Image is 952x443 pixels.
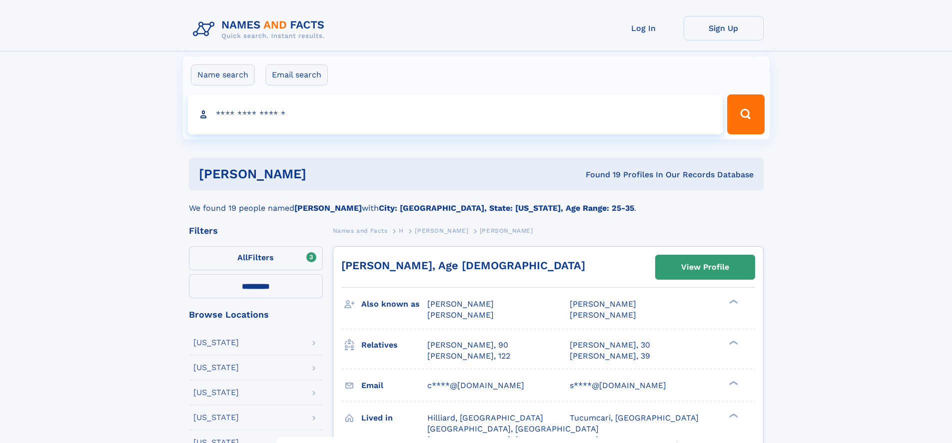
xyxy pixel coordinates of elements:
span: Tucumcari, [GEOGRAPHIC_DATA] [570,413,699,423]
button: Search Button [727,94,764,134]
img: Logo Names and Facts [189,16,333,43]
h3: Lived in [361,410,427,427]
a: Log In [604,16,684,40]
a: H [399,224,404,237]
a: [PERSON_NAME], 30 [570,340,650,351]
span: [GEOGRAPHIC_DATA], [GEOGRAPHIC_DATA] [427,424,599,434]
span: H [399,227,404,234]
span: All [237,253,248,262]
div: [US_STATE] [193,389,239,397]
div: ❯ [727,412,739,419]
span: [PERSON_NAME] [415,227,468,234]
div: Filters [189,226,323,235]
a: View Profile [656,255,755,279]
span: [PERSON_NAME] [480,227,533,234]
a: [PERSON_NAME], 39 [570,351,650,362]
span: [PERSON_NAME] [570,310,636,320]
a: [PERSON_NAME] [415,224,468,237]
h3: Email [361,377,427,394]
label: Name search [191,64,255,85]
a: Sign Up [684,16,764,40]
input: search input [188,94,723,134]
div: [US_STATE] [193,339,239,347]
div: ❯ [727,299,739,305]
label: Filters [189,246,323,270]
span: Hilliard, [GEOGRAPHIC_DATA] [427,413,543,423]
div: View Profile [681,256,729,279]
a: Names and Facts [333,224,388,237]
h3: Also known as [361,296,427,313]
label: Email search [265,64,328,85]
a: [PERSON_NAME], 90 [427,340,508,351]
span: [PERSON_NAME] [570,299,636,309]
div: [US_STATE] [193,414,239,422]
div: ❯ [727,380,739,386]
span: [PERSON_NAME] [427,299,494,309]
b: [PERSON_NAME] [294,203,362,213]
a: [PERSON_NAME], Age [DEMOGRAPHIC_DATA] [341,259,585,272]
div: ❯ [727,339,739,346]
div: [US_STATE] [193,364,239,372]
b: City: [GEOGRAPHIC_DATA], State: [US_STATE], Age Range: 25-35 [379,203,634,213]
div: Found 19 Profiles In Our Records Database [446,169,754,180]
div: We found 19 people named with . [189,190,764,214]
h3: Relatives [361,337,427,354]
h1: [PERSON_NAME] [199,168,446,180]
span: [PERSON_NAME] [427,310,494,320]
a: [PERSON_NAME], 122 [427,351,510,362]
div: Browse Locations [189,310,323,319]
